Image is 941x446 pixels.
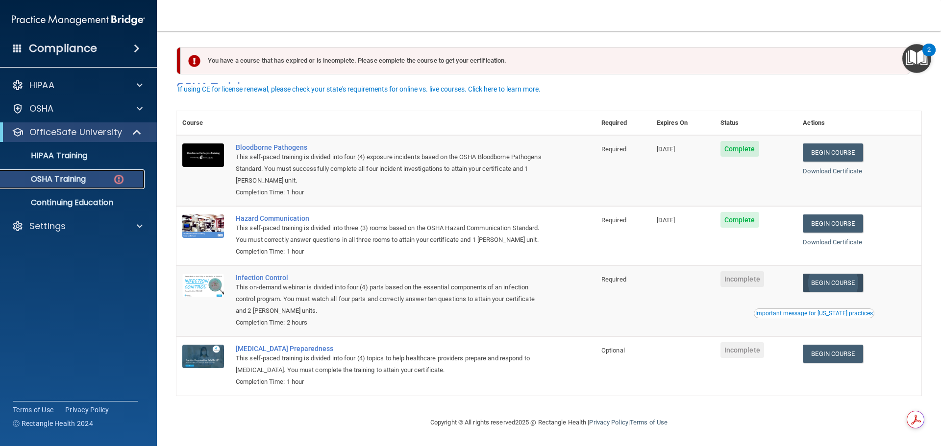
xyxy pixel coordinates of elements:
[657,216,675,224] span: [DATE]
[65,405,109,415] a: Privacy Policy
[720,342,764,358] span: Incomplete
[803,274,863,292] a: Begin Course
[188,55,200,67] img: exclamation-circle-solid-danger.72ef9ffc.png
[180,47,911,74] div: You have a course that has expired or is incomplete. Please complete the course to get your certi...
[601,216,626,224] span: Required
[754,308,874,318] button: Read this if you are a dental practitioner in the state of CA
[601,145,626,153] span: Required
[12,10,145,30] img: PMB logo
[601,276,626,283] span: Required
[803,143,863,162] a: Begin Course
[657,145,675,153] span: [DATE]
[6,174,86,184] p: OSHA Training
[29,79,54,91] p: HIPAA
[803,345,863,363] a: Begin Course
[236,282,546,317] div: This on-demand webinar is divided into four (4) parts based on the essential components of an inf...
[902,44,931,73] button: Open Resource Center, 2 new notifications
[29,103,54,115] p: OSHA
[601,347,625,354] span: Optional
[720,271,764,287] span: Incomplete
[13,405,53,415] a: Terms of Use
[236,274,546,282] a: Infection Control
[370,407,728,438] div: Copyright © All rights reserved 2025 @ Rectangle Health | |
[29,220,66,232] p: Settings
[803,167,862,175] a: Download Certificate
[595,111,651,135] th: Required
[178,86,541,93] div: If using CE for license renewal, please check your state's requirements for online vs. live cours...
[236,317,546,329] div: Completion Time: 2 hours
[12,126,142,138] a: OfficeSafe University
[236,352,546,376] div: This self-paced training is divided into four (4) topics to help healthcare providers prepare and...
[176,84,542,94] button: If using CE for license renewal, please check your state's requirements for online vs. live cours...
[771,376,929,416] iframe: Drift Widget Chat Controller
[720,212,759,228] span: Complete
[236,151,546,187] div: This self-paced training is divided into four (4) exposure incidents based on the OSHA Bloodborne...
[113,173,125,186] img: danger-circle.6113f641.png
[236,187,546,198] div: Completion Time: 1 hour
[236,345,546,352] a: [MEDICAL_DATA] Preparedness
[803,214,863,233] a: Begin Course
[29,126,122,138] p: OfficeSafe University
[651,111,715,135] th: Expires On
[176,80,921,94] h4: OSHA Training
[720,141,759,157] span: Complete
[236,143,546,151] a: Bloodborne Pathogens
[176,111,230,135] th: Course
[236,222,546,246] div: This self-paced training is divided into three (3) rooms based on the OSHA Hazard Communication S...
[755,310,873,316] div: Important message for [US_STATE] practices
[630,419,668,426] a: Terms of Use
[589,419,628,426] a: Privacy Policy
[6,198,140,208] p: Continuing Education
[236,376,546,388] div: Completion Time: 1 hour
[803,238,862,246] a: Download Certificate
[797,111,921,135] th: Actions
[6,151,87,161] p: HIPAA Training
[12,220,143,232] a: Settings
[29,42,97,55] h4: Compliance
[236,246,546,258] div: Completion Time: 1 hour
[12,79,143,91] a: HIPAA
[927,50,931,63] div: 2
[715,111,797,135] th: Status
[13,419,93,428] span: Ⓒ Rectangle Health 2024
[236,214,546,222] a: Hazard Communication
[12,103,143,115] a: OSHA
